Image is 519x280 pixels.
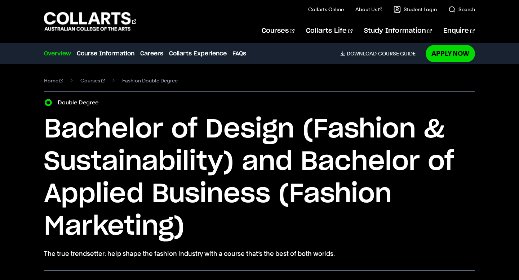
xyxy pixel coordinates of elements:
[122,76,178,86] span: Fashion Double Degree
[44,49,71,58] a: Overview
[232,49,246,58] a: FAQs
[140,49,163,58] a: Careers
[347,50,377,57] span: Download
[340,50,421,57] a: DownloadCourse Guide
[448,6,475,13] a: Search
[394,6,437,13] a: Student Login
[426,45,475,62] a: Apply Now
[364,19,432,43] a: Study Information
[169,49,227,58] a: Collarts Experience
[443,19,475,43] a: Enquire
[77,49,134,58] a: Course Information
[262,19,294,43] a: Courses
[44,76,63,86] a: Home
[80,76,105,86] a: Courses
[355,6,382,13] a: About Us
[308,6,344,13] a: Collarts Online
[306,19,352,43] a: Collarts Life
[58,98,103,108] label: Double Degree
[44,249,475,259] p: The true trendsetter: help shape the fashion industry with a course that’s the best of both worlds.
[44,113,475,243] h1: Bachelor of Design (Fashion & Sustainability) and Bachelor of Applied Business (Fashion Marketing)
[44,11,136,32] div: Go to homepage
